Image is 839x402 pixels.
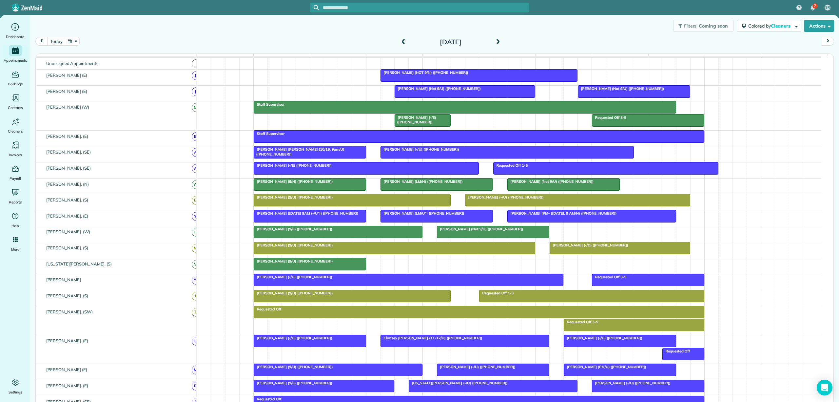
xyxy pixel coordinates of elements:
span: 9am [254,55,266,61]
span: I( [192,292,201,301]
span: [PERSON_NAME] (9/U) ([PHONE_NUMBER]) [253,365,333,369]
span: 11am [366,55,381,61]
span: L( [192,228,201,237]
svg: Focus search [314,5,319,10]
button: Actions [804,20,834,32]
span: [PERSON_NAME]. (E) [45,213,89,219]
span: ! [192,59,201,68]
span: [PERSON_NAME]. (SE) [45,165,92,171]
span: 5pm [705,55,716,61]
span: [PERSON_NAME] (-/U) ([PHONE_NUMBER]) [253,336,332,340]
span: Y( [192,212,201,221]
span: [PERSON_NAME] (Not 9/U) ([PHONE_NUMBER]) [437,227,523,231]
span: 6pm [761,55,773,61]
span: [PERSON_NAME] (9/E) ([PHONE_NUMBER]) [253,381,332,385]
a: Invoices [3,140,28,158]
span: M( [192,244,201,253]
span: [PERSON_NAME] [45,277,83,282]
span: [PERSON_NAME] ([DATE] 9AM (-/U*)) ([PHONE_NUMBER]) [253,211,359,216]
div: 7 unread notifications [806,1,820,15]
span: [PERSON_NAME] (Not 9/U) ([PHONE_NUMBER]) [577,86,664,91]
span: [PERSON_NAME] (-/D) ([PHONE_NUMBER]) [549,243,628,247]
span: [PERSON_NAME] (9/U) ([PHONE_NUMBER]) [253,291,333,295]
button: next [822,37,834,46]
button: Focus search [310,5,319,10]
span: Unassigned Appointments [45,61,100,66]
span: [PERSON_NAME] (-/E) ([PHONE_NUMBER]) [253,163,332,168]
span: [PERSON_NAME] (-/U) ([PHONE_NUMBER]) [380,147,459,152]
h2: [DATE] [410,38,492,46]
span: Z( [192,308,201,317]
span: Requested Off [253,307,282,311]
span: Requested Off [253,397,282,401]
span: [PERSON_NAME] (Not 9/U) ([PHONE_NUMBER]) [507,179,594,184]
span: [PERSON_NAME] (9/E) ([PHONE_NUMBER]) [253,227,332,231]
span: Staff Supervisor [253,131,285,136]
span: Requested Off 3-5 [592,115,627,120]
a: Settings [3,377,28,395]
span: [PERSON_NAME]. (W) [45,229,91,234]
span: [PERSON_NAME] (9/U) ([PHONE_NUMBER]) [253,195,333,200]
span: D( [192,382,201,391]
span: [PERSON_NAME]. (E) [45,338,89,343]
a: Contacts [3,93,28,111]
span: 2pm [536,55,547,61]
span: J( [192,71,201,80]
span: 4pm [649,55,660,61]
a: Reports [3,187,28,205]
span: Filters: [684,23,698,29]
span: [PERSON_NAME]. (SE) [45,149,92,155]
span: 8am [197,55,209,61]
span: Coming soon [699,23,728,29]
span: Requested Off 1-5 [479,291,514,295]
span: V( [192,260,201,269]
a: Help [3,211,28,229]
span: 10am [310,55,325,61]
span: Payroll [10,175,21,182]
span: Cleaners [8,128,23,135]
span: [US_STATE][PERSON_NAME]. (S) [45,261,113,266]
span: Clansey [PERSON_NAME] (11-12/D) ([PHONE_NUMBER]) [380,336,482,340]
span: B( [192,132,201,141]
span: [PERSON_NAME]. (S) [45,293,89,298]
span: [PERSON_NAME]. (S) [45,245,89,250]
span: SR [825,5,830,10]
span: Reports [9,199,22,205]
a: Payroll [3,163,28,182]
span: Invoices [9,152,22,158]
span: [PERSON_NAME] (-/U) ([PHONE_NUMBER]) [563,336,642,340]
button: prev [35,37,48,46]
a: Appointments [3,45,28,64]
span: [PERSON_NAME] (PM/U) ([PHONE_NUMBER]) [563,365,646,369]
span: Dashboard [6,33,25,40]
span: [PERSON_NAME]. (S) [45,197,89,202]
span: Bookings [8,81,23,87]
button: Colored byCleaners [737,20,801,32]
span: Requested Off [662,349,690,353]
span: Cleaners [42,52,67,57]
span: A( [192,148,201,157]
span: Help [11,222,19,229]
span: [PERSON_NAME] (-/U) ([PHONE_NUMBER]) [253,275,332,279]
span: Settings [9,389,22,395]
button: today [47,37,65,46]
span: [PERSON_NAME] (Not 9/U) ([PHONE_NUMBER]) [394,86,481,91]
span: 7 [814,3,816,9]
span: [PERSON_NAME]. (E) [45,383,89,388]
span: [PERSON_NAME]. (SW) [45,309,94,314]
span: J( [192,87,201,96]
span: [PERSON_NAME] (NOT 9/N) ([PHONE_NUMBER]) [380,70,468,75]
span: Cleaners [771,23,792,29]
span: Colored by [748,23,793,29]
span: Contacts [8,104,23,111]
span: 3pm [592,55,604,61]
span: Appointments [4,57,27,64]
span: W( [192,180,201,189]
span: [PERSON_NAME] (9/N) ([PHONE_NUMBER]) [253,179,333,184]
span: Staff Supervisor [253,102,285,107]
span: [US_STATE][PERSON_NAME] (-/U) ([PHONE_NUMBER]) [408,381,508,385]
span: Requested Off 1-5 [493,163,528,168]
span: M( [192,366,201,374]
a: Bookings [3,69,28,87]
span: [PERSON_NAME] [PERSON_NAME] (10/16: 9am/U) ([PHONE_NUMBER]) [253,147,344,156]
